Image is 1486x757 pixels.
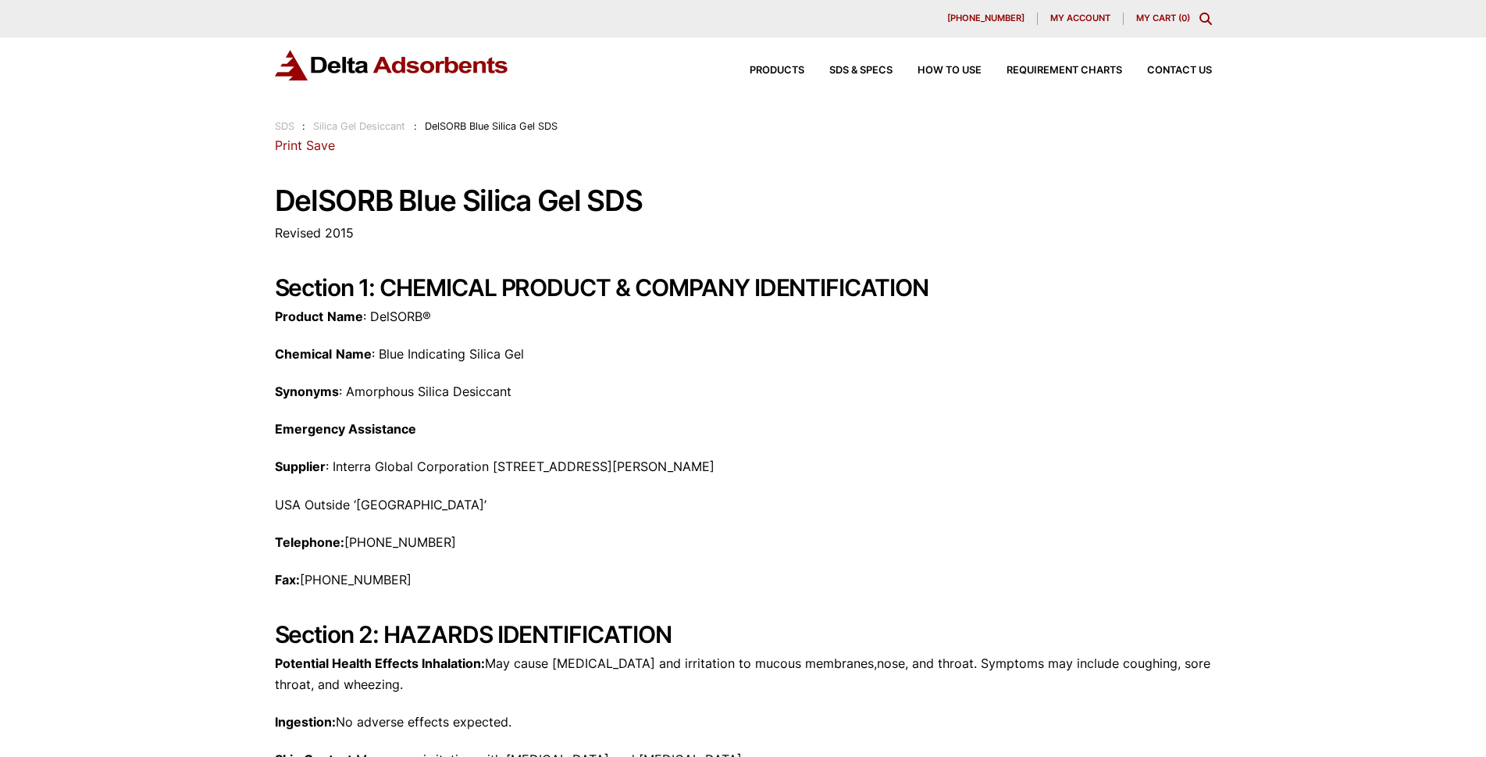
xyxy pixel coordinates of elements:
[275,620,1212,648] h2: Section 2: HAZARDS IDENTIFICATION
[829,66,893,76] span: SDS & SPECS
[275,381,1212,402] p: : Amorphous Silica Desiccant
[275,309,323,324] strong: Product
[275,344,1212,365] p: : Blue Indicating Silica Gel
[275,306,1212,327] p: : DelSORB®
[275,273,1212,302] h2: Section 1: CHEMICAL PRODUCT & COMPANY IDENTIFICATION
[275,459,326,474] strong: Supplier
[306,137,335,153] a: Save
[275,223,1212,244] p: Revised 2015
[1122,66,1212,76] a: Contact Us
[425,120,558,132] span: DelSORB Blue Silica Gel SDS
[313,120,405,132] a: Silica Gel Desiccant
[275,346,332,362] strong: Chemical
[327,309,363,324] strong: Name
[336,346,372,362] strong: Name
[1136,12,1190,23] a: My Cart (0)
[275,421,416,437] strong: Emergency Assistance
[1007,66,1122,76] span: Requirement Charts
[982,66,1122,76] a: Requirement Charts
[275,570,1212,591] p: [PHONE_NUMBER]
[275,306,1212,591] div: Page 1
[275,50,509,80] img: Delta Adsorbents
[947,14,1025,23] span: [PHONE_NUMBER]
[1038,12,1124,25] a: My account
[275,137,302,153] a: Print
[725,66,804,76] a: Products
[804,66,893,76] a: SDS & SPECS
[1050,14,1110,23] span: My account
[275,714,336,730] strong: Ingestion:
[1199,12,1212,25] div: Toggle Modal Content
[275,185,1212,217] h1: DelSORB Blue Silica Gel SDS
[275,572,300,587] strong: Fax:
[275,384,339,399] strong: Synonyms
[275,532,1212,553] p: [PHONE_NUMBER]
[275,456,1212,477] p: : Interra Global Corporation [STREET_ADDRESS][PERSON_NAME]
[275,653,1212,695] p: May cause [MEDICAL_DATA] and irritation to mucous membranes,nose, and throat. Symptoms may includ...
[750,66,804,76] span: Products
[302,120,305,132] span: :
[893,66,982,76] a: How to Use
[275,655,485,671] strong: Potential Health Effects Inhalation:
[275,712,1212,733] p: No adverse effects expected.
[275,120,294,132] a: SDS
[935,12,1038,25] a: [PHONE_NUMBER]
[1181,12,1187,23] span: 0
[918,66,982,76] span: How to Use
[275,534,344,550] strong: Telephone:
[1147,66,1212,76] span: Contact Us
[414,120,417,132] span: :
[275,495,1212,516] p: USA Outside ‘[GEOGRAPHIC_DATA]’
